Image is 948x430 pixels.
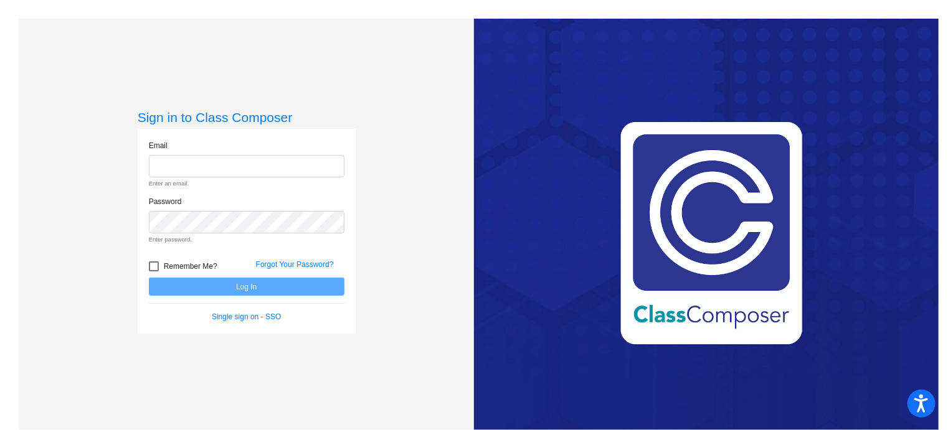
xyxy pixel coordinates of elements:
[149,179,344,188] small: Enter an email.
[149,196,182,207] label: Password
[138,110,356,125] h3: Sign in to Class Composer
[149,278,344,296] button: Log In
[164,259,217,274] span: Remember Me?
[212,312,281,321] a: Single sign on - SSO
[149,140,168,151] label: Email
[149,235,344,244] small: Enter password.
[256,260,334,269] a: Forgot Your Password?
